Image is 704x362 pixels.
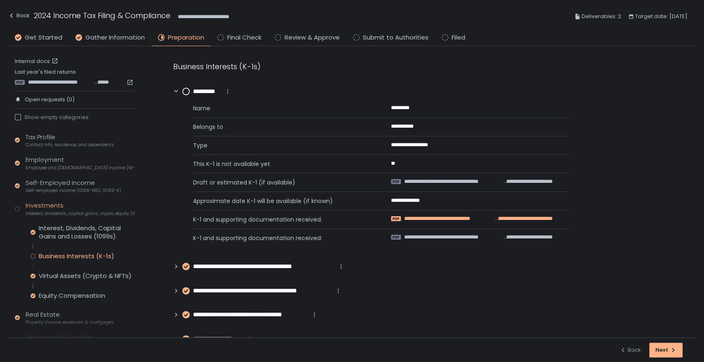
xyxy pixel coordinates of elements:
[193,178,371,187] span: Draft or estimated K-1 (if available)
[26,142,114,148] span: Contact info, residence, and dependents
[26,201,135,217] div: Investments
[26,133,114,148] div: Tax Profile
[635,12,688,21] span: Target date: [DATE]
[193,123,371,131] span: Belongs to
[26,319,114,325] span: Property income, expenses & mortgages
[363,33,429,42] span: Submit to Authorities
[26,210,135,217] span: Interest, dividends, capital gains, crypto, equity (1099s, K-1s)
[26,165,135,171] span: Employee and [DEMOGRAPHIC_DATA] income (W-2s)
[227,33,261,42] span: Final Check
[39,272,132,280] div: Virtual Assets (Crypto & NFTs)
[193,234,371,242] span: K-1 and supporting documentation received:
[619,343,641,357] button: Back
[26,310,114,326] div: Real Estate
[25,33,62,42] span: Get Started
[168,33,204,42] span: Preparation
[8,10,30,23] button: Back
[193,215,371,224] span: K-1 and supporting documentation received:
[285,33,340,42] span: Review & Approve
[26,333,135,348] div: Retirement & Benefits
[649,343,683,357] button: Next
[193,141,371,149] span: Type
[25,96,75,103] span: Open requests (0)
[15,58,60,65] a: Internal docs
[26,187,121,194] span: Self-employed income (1099-NEC, 1099-K)
[85,33,145,42] span: Gather Information
[193,104,371,112] span: Name
[26,155,135,171] div: Employment
[39,292,105,300] div: Equity Compensation
[452,33,465,42] span: Filed
[39,224,135,241] div: Interest, Dividends, Capital Gains and Losses (1099s)
[173,61,569,72] div: Business Interests (K-1s)
[34,10,170,21] h1: 2024 Income Tax Filing & Compliance
[655,346,676,354] div: Next
[193,160,371,168] span: This K-1 is not available yet
[8,11,30,21] div: Back
[582,12,621,21] span: Deliverables: 2
[193,197,371,205] span: Approximate date K-1 will be available (if known)
[619,346,641,354] div: Back
[39,252,114,260] div: Business Interests (K-1s)
[26,178,121,194] div: Self-Employed Income
[15,68,135,86] div: Last year's filed returns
